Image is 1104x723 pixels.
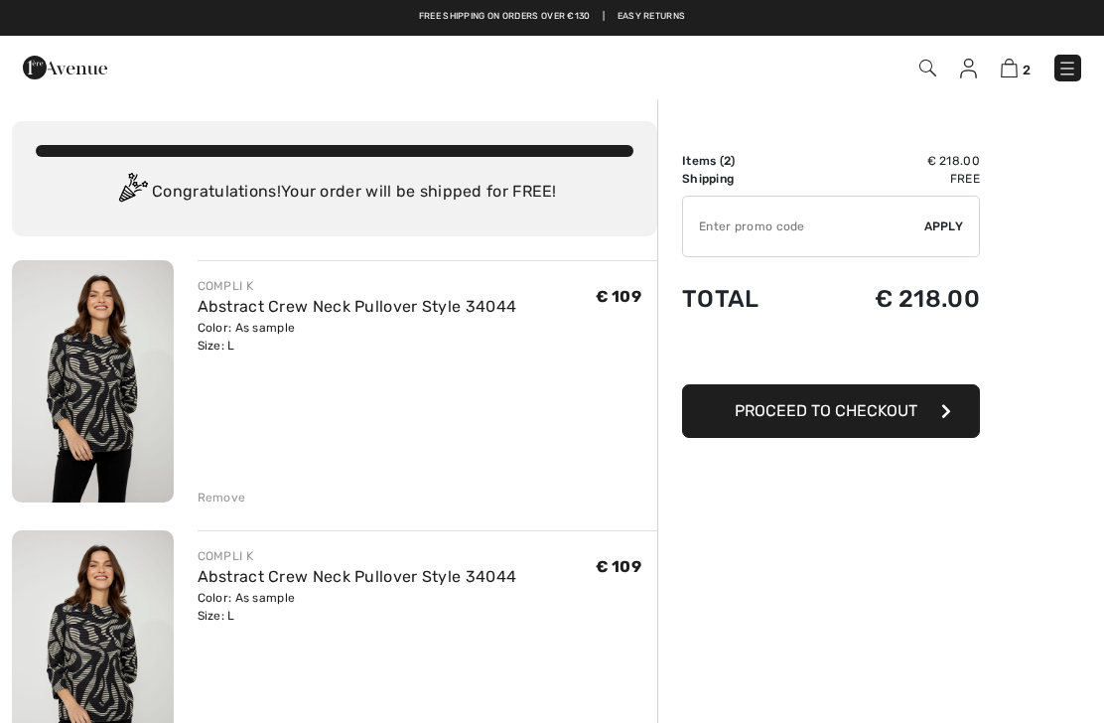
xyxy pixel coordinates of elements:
[419,10,591,24] a: Free shipping on orders over €130
[36,173,633,213] div: Congratulations! Your order will be shipped for FREE!
[618,10,686,24] a: Easy Returns
[198,489,246,506] div: Remove
[682,333,980,377] iframe: PayPal
[198,277,517,295] div: COMPLI K
[960,59,977,78] img: My Info
[23,57,107,75] a: 1ère Avenue
[112,173,152,213] img: Congratulation2.svg
[198,547,517,565] div: COMPLI K
[924,217,964,235] span: Apply
[198,297,517,316] a: Abstract Crew Neck Pullover Style 34044
[198,589,517,625] div: Color: As sample Size: L
[198,567,517,586] a: Abstract Crew Neck Pullover Style 34044
[682,152,807,170] td: Items ( )
[682,265,807,333] td: Total
[1001,56,1031,79] a: 2
[12,260,174,503] img: Abstract Crew Neck Pullover Style 34044
[198,319,517,355] div: Color: As sample Size: L
[919,60,936,76] img: Search
[603,10,605,24] span: |
[23,48,107,87] img: 1ère Avenue
[596,557,642,576] span: € 109
[724,154,731,168] span: 2
[735,401,917,420] span: Proceed to Checkout
[683,197,924,256] input: Promo code
[682,384,980,438] button: Proceed to Checkout
[682,170,807,188] td: Shipping
[1001,59,1018,77] img: Shopping Bag
[596,287,642,306] span: € 109
[1057,59,1077,78] img: Menu
[1023,63,1031,77] span: 2
[807,170,980,188] td: Free
[807,265,980,333] td: € 218.00
[807,152,980,170] td: € 218.00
